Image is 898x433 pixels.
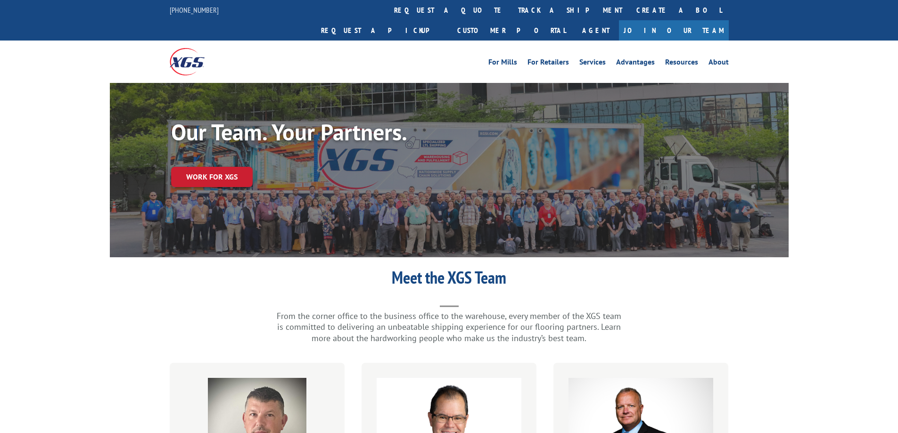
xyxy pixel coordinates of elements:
[450,20,573,41] a: Customer Portal
[314,20,450,41] a: Request a pickup
[170,5,219,15] a: [PHONE_NUMBER]
[619,20,729,41] a: Join Our Team
[579,58,606,69] a: Services
[709,58,729,69] a: About
[616,58,655,69] a: Advantages
[488,58,517,69] a: For Mills
[665,58,698,69] a: Resources
[171,167,253,187] a: Work for XGS
[261,310,638,344] p: From the corner office to the business office to the warehouse, every member of the XGS team is c...
[171,121,454,148] h1: Our Team. Your Partners.
[573,20,619,41] a: Agent
[527,58,569,69] a: For Retailers
[261,269,638,291] h1: Meet the XGS Team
